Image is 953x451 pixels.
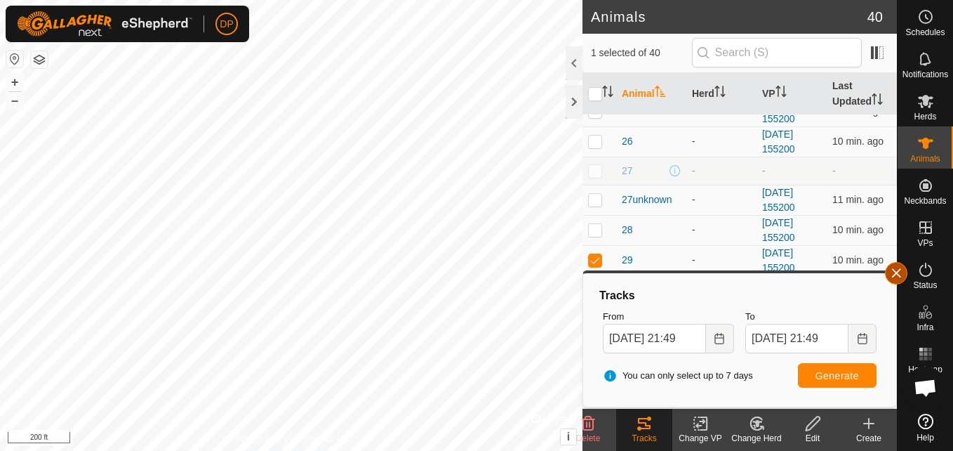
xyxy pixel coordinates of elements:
span: Infra [917,323,933,332]
p-sorticon: Activate to sort [775,88,787,99]
div: Open chat [905,367,947,409]
h2: Animals [591,8,867,25]
a: Contact Us [305,433,347,445]
span: Heatmap [908,365,942,374]
th: Herd [686,73,757,115]
img: Gallagher Logo [17,11,192,37]
span: Sep 7, 2025, 9:38 PM [832,254,884,266]
app-display-virtual-paddock-transition: - [762,165,766,176]
div: - [692,134,751,149]
span: Herds [914,112,936,121]
span: Sep 7, 2025, 9:38 PM [832,136,884,147]
button: Generate [798,363,877,388]
div: Tracks [597,287,882,304]
button: + [6,74,23,91]
span: 29 [622,253,633,268]
th: Last Updated [827,73,897,115]
span: Sep 7, 2025, 9:38 PM [832,224,884,235]
th: Animal [616,73,686,115]
span: DP [220,17,233,32]
p-sorticon: Activate to sort [602,88,613,99]
span: 28 [622,223,633,237]
span: 40 [867,6,883,27]
label: From [603,310,734,324]
a: Privacy Policy [236,433,288,445]
button: Map Layers [31,51,48,68]
span: 26 [622,134,633,149]
span: i [567,431,570,443]
div: - [692,164,751,178]
button: Choose Date [706,324,734,353]
span: 27 [622,164,633,178]
span: 27unknown [622,192,672,207]
th: VP [757,73,827,115]
span: 1 selected of 40 [591,46,692,60]
a: [DATE] 155200 [762,247,795,273]
span: Animals [910,155,940,163]
span: Status [913,281,937,289]
div: Change VP [672,432,728,445]
span: You can only select up to 7 days [603,369,753,383]
span: Help [917,433,934,442]
label: To [745,310,877,324]
a: [DATE] 155200 [762,129,795,155]
div: - [692,223,751,237]
div: - [692,253,751,268]
button: Reset Map [6,51,23,67]
a: [DATE] 155200 [762,98,795,124]
div: Create [841,432,897,445]
input: Search (S) [692,38,862,67]
span: Schedules [905,28,945,37]
span: Sep 7, 2025, 9:38 PM [832,194,884,205]
p-sorticon: Activate to sort [872,96,883,107]
span: Neckbands [904,197,946,205]
div: Tracks [616,432,672,445]
a: [DATE] 155200 [762,217,795,243]
span: VPs [917,239,933,247]
button: Choose Date [848,324,877,353]
span: Notifications [902,70,948,79]
span: - [832,165,836,176]
div: Change Herd [728,432,785,445]
p-sorticon: Activate to sort [655,88,666,99]
a: Help [898,408,953,447]
a: [DATE] 155200 [762,187,795,213]
p-sorticon: Activate to sort [714,88,726,99]
span: Generate [815,370,859,381]
span: Delete [576,433,601,443]
div: - [692,192,751,207]
div: Edit [785,432,841,445]
button: – [6,92,23,109]
button: i [561,429,576,445]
